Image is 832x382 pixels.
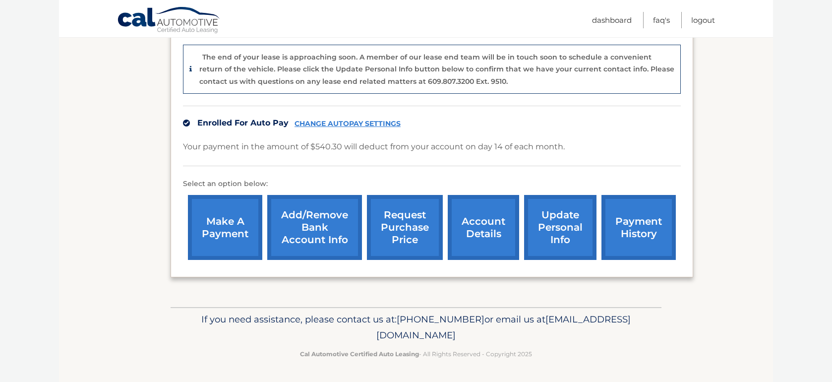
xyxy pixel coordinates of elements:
span: [EMAIL_ADDRESS][DOMAIN_NAME] [376,314,631,341]
p: The end of your lease is approaching soon. A member of our lease end team will be in touch soon t... [199,53,674,86]
a: FAQ's [653,12,670,28]
p: If you need assistance, please contact us at: or email us at [177,312,655,343]
a: Logout [691,12,715,28]
p: Your payment in the amount of $540.30 will deduct from your account on day 14 of each month. [183,140,565,154]
img: check.svg [183,120,190,127]
a: account details [448,195,519,260]
p: - All Rights Reserved - Copyright 2025 [177,349,655,359]
a: CHANGE AUTOPAY SETTINGS [295,120,401,128]
p: Select an option below: [183,178,681,190]
a: Add/Remove bank account info [267,195,362,260]
a: Dashboard [592,12,632,28]
a: Cal Automotive [117,6,221,35]
span: [PHONE_NUMBER] [397,314,484,325]
a: request purchase price [367,195,443,260]
a: update personal info [524,195,596,260]
span: Enrolled For Auto Pay [197,118,289,127]
strong: Cal Automotive Certified Auto Leasing [300,350,419,358]
a: make a payment [188,195,262,260]
a: payment history [601,195,676,260]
